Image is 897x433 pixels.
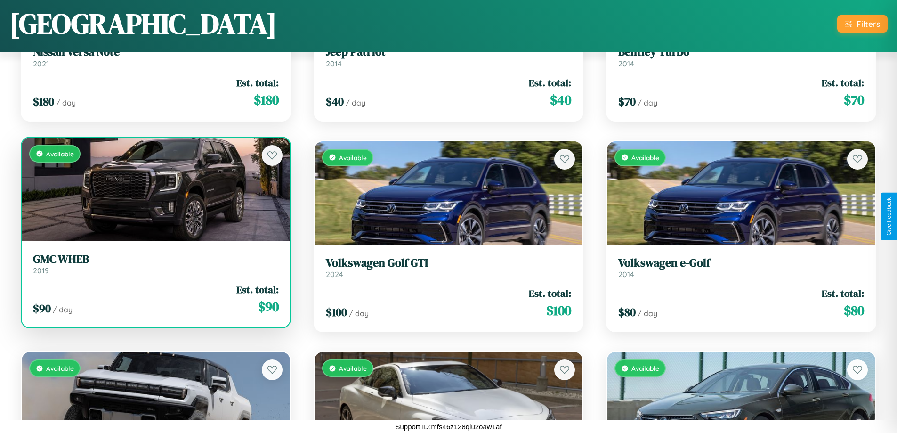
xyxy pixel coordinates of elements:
a: Volkswagen e-Golf2014 [618,256,864,279]
span: / day [638,98,657,107]
span: 2021 [33,59,49,68]
h1: [GEOGRAPHIC_DATA] [9,4,277,43]
span: / day [638,309,657,318]
span: / day [53,305,73,314]
span: $ 40 [326,94,344,109]
span: / day [349,309,369,318]
span: $ 40 [550,90,571,109]
span: $ 180 [33,94,54,109]
a: GMC WHEB2019 [33,253,279,276]
span: Available [46,364,74,372]
span: 2014 [326,59,342,68]
h3: Bentley Turbo [618,45,864,59]
span: Available [339,154,367,162]
div: Filters [857,19,880,29]
span: $ 70 [844,90,864,109]
span: Available [631,364,659,372]
h3: Volkswagen e-Golf [618,256,864,270]
span: Est. total: [529,286,571,300]
span: $ 90 [258,297,279,316]
h3: GMC WHEB [33,253,279,266]
span: / day [56,98,76,107]
span: 2019 [33,266,49,275]
span: Available [339,364,367,372]
span: Est. total: [822,286,864,300]
div: Give Feedback [886,197,892,236]
span: $ 100 [546,301,571,320]
span: $ 70 [618,94,636,109]
h3: Nissan Versa Note [33,45,279,59]
span: $ 80 [844,301,864,320]
span: Est. total: [529,76,571,90]
h3: Volkswagen Golf GTI [326,256,572,270]
a: Jeep Patriot2014 [326,45,572,68]
span: Available [631,154,659,162]
a: Bentley Turbo2014 [618,45,864,68]
span: Est. total: [822,76,864,90]
span: $ 90 [33,301,51,316]
button: Filters [837,15,888,33]
span: Est. total: [236,283,279,296]
span: 2014 [618,59,634,68]
span: Est. total: [236,76,279,90]
span: $ 180 [254,90,279,109]
span: $ 100 [326,304,347,320]
span: 2024 [326,270,343,279]
h3: Jeep Patriot [326,45,572,59]
span: Available [46,150,74,158]
span: / day [346,98,365,107]
span: 2014 [618,270,634,279]
span: $ 80 [618,304,636,320]
a: Volkswagen Golf GTI2024 [326,256,572,279]
a: Nissan Versa Note2021 [33,45,279,68]
p: Support ID: mfs46z128qlu2oaw1af [396,420,502,433]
